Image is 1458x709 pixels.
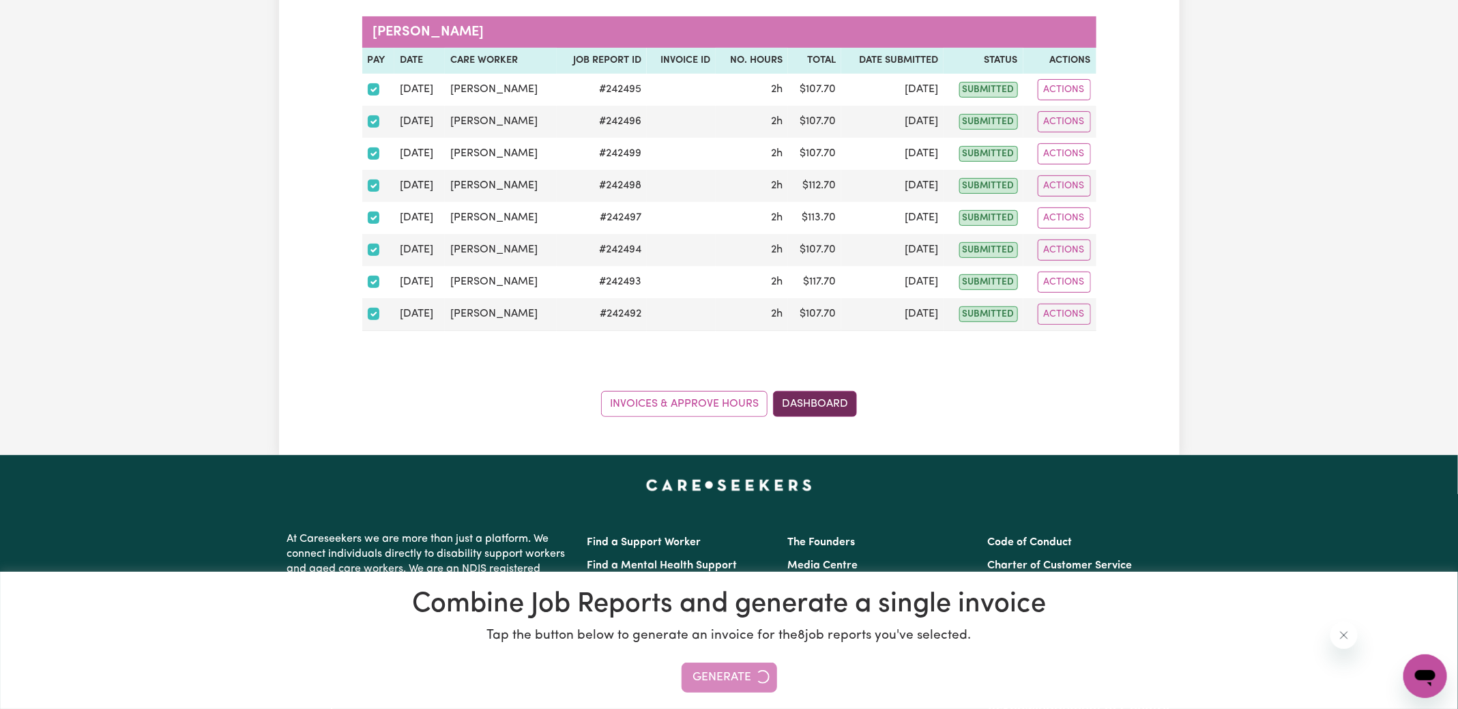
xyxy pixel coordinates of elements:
[445,74,557,106] td: [PERSON_NAME]
[394,202,445,234] td: [DATE]
[959,306,1018,322] span: submitted
[771,244,783,255] span: 2 hours
[394,138,445,170] td: [DATE]
[787,560,858,571] a: Media Centre
[959,146,1018,162] span: submitted
[771,212,783,223] span: 2 hours
[394,170,445,202] td: [DATE]
[1038,111,1091,132] button: Actions
[716,48,788,74] th: No. Hours
[557,106,647,138] td: # 242496
[587,537,701,548] a: Find a Support Worker
[788,48,841,74] th: Total
[841,48,944,74] th: Date Submitted
[841,234,944,266] td: [DATE]
[771,276,783,287] span: 2 hours
[773,391,857,417] a: Dashboard
[841,298,944,331] td: [DATE]
[394,234,445,266] td: [DATE]
[959,274,1018,290] span: submitted
[788,74,841,106] td: $ 107.70
[944,48,1023,74] th: Status
[445,138,557,170] td: [PERSON_NAME]
[8,10,83,20] span: Need any help?
[362,48,395,74] th: Pay
[959,114,1018,130] span: submitted
[557,234,647,266] td: # 242494
[771,180,783,191] span: 2 hours
[841,202,944,234] td: [DATE]
[557,170,647,202] td: # 242498
[1038,304,1091,325] button: Actions
[771,148,783,159] span: 2 hours
[445,106,557,138] td: [PERSON_NAME]
[646,480,812,491] a: Careseekers home page
[959,210,1018,226] span: submitted
[362,16,1096,48] caption: [PERSON_NAME]
[841,74,944,106] td: [DATE]
[557,202,647,234] td: # 242497
[557,138,647,170] td: # 242499
[788,298,841,331] td: $ 107.70
[445,170,557,202] td: [PERSON_NAME]
[788,266,841,298] td: $ 117.70
[1038,207,1091,229] button: Actions
[771,84,783,95] span: 2 hours
[557,266,647,298] td: # 242493
[1038,143,1091,164] button: Actions
[1330,622,1358,649] iframe: Close message
[771,308,783,319] span: 2 hours
[557,48,647,74] th: Job Report ID
[394,266,445,298] td: [DATE]
[959,178,1018,194] span: submitted
[841,170,944,202] td: [DATE]
[788,234,841,266] td: $ 107.70
[788,202,841,234] td: $ 113.70
[394,74,445,106] td: [DATE]
[394,106,445,138] td: [DATE]
[841,138,944,170] td: [DATE]
[788,170,841,202] td: $ 112.70
[788,138,841,170] td: $ 107.70
[394,48,445,74] th: Date
[394,298,445,331] td: [DATE]
[841,106,944,138] td: [DATE]
[1038,272,1091,293] button: Actions
[787,537,855,548] a: The Founders
[557,298,647,331] td: # 242492
[16,626,1442,646] p: Tap the button below to generate an invoice for the 8 job reports you've selected.
[959,82,1018,98] span: submitted
[771,116,783,127] span: 2 hours
[557,74,647,106] td: # 242495
[1403,654,1447,698] iframe: Button to launch messaging window
[987,560,1132,571] a: Charter of Customer Service
[445,266,557,298] td: [PERSON_NAME]
[1023,48,1096,74] th: Actions
[287,526,571,659] p: At Careseekers we are more than just a platform. We connect individuals directly to disability su...
[841,266,944,298] td: [DATE]
[1038,79,1091,100] button: Actions
[445,48,557,74] th: Care worker
[647,48,716,74] th: Invoice ID
[1038,240,1091,261] button: Actions
[987,537,1072,548] a: Code of Conduct
[601,391,768,417] a: Invoices & Approve Hours
[445,202,557,234] td: [PERSON_NAME]
[587,560,738,588] a: Find a Mental Health Support Worker
[1038,175,1091,197] button: Actions
[788,106,841,138] td: $ 107.70
[445,298,557,331] td: [PERSON_NAME]
[959,242,1018,258] span: submitted
[445,234,557,266] td: [PERSON_NAME]
[16,588,1442,621] h1: Combine Job Reports and generate a single invoice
